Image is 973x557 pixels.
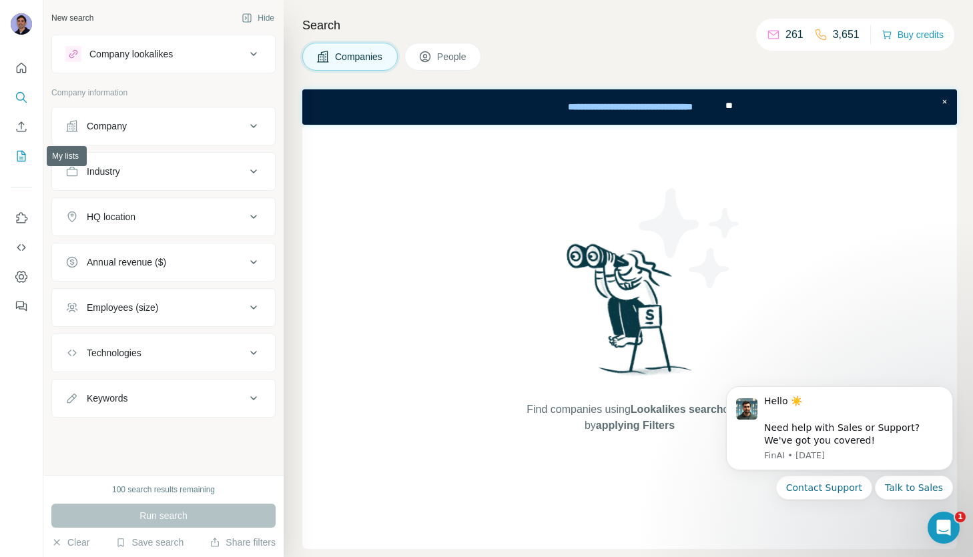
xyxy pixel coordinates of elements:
img: Surfe Illustration - Stars [630,178,750,298]
button: Company [52,110,275,142]
p: 3,651 [833,27,860,43]
div: Industry [87,165,120,178]
div: 100 search results remaining [112,484,215,496]
button: Employees (size) [52,292,275,324]
div: Annual revenue ($) [87,255,166,269]
div: HQ location [87,210,135,223]
p: 261 [785,27,803,43]
span: Find companies using or by [523,402,736,434]
div: Technologies [87,346,141,360]
div: Company [87,119,127,133]
button: Industry [52,155,275,187]
button: Company lookalikes [52,38,275,70]
button: Share filters [210,536,276,549]
button: Use Surfe API [11,235,32,259]
iframe: Intercom notifications message [706,370,973,550]
span: People [437,50,468,63]
button: Hide [232,8,284,28]
button: Search [11,85,32,109]
button: Annual revenue ($) [52,246,275,278]
button: HQ location [52,201,275,233]
span: 1 [955,512,966,522]
img: Surfe Illustration - Woman searching with binoculars [561,240,699,389]
iframe: Intercom live chat [928,512,960,544]
button: Feedback [11,294,32,318]
button: Buy credits [882,25,944,44]
div: New search [51,12,93,24]
div: Company lookalikes [89,47,173,61]
button: Dashboard [11,265,32,289]
button: Keywords [52,382,275,414]
span: Companies [335,50,384,63]
iframe: Banner [302,89,957,125]
button: Enrich CSV [11,115,32,139]
span: Lookalikes search [631,404,723,415]
button: My lists [11,144,32,168]
p: Company information [51,87,276,99]
div: Keywords [87,392,127,405]
span: applying Filters [596,420,675,431]
button: Technologies [52,337,275,369]
button: Use Surfe on LinkedIn [11,206,32,230]
div: Employees (size) [87,301,158,314]
h4: Search [302,16,957,35]
button: Save search [115,536,184,549]
img: Avatar [11,13,32,35]
button: Quick start [11,56,32,80]
button: Clear [51,536,89,549]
